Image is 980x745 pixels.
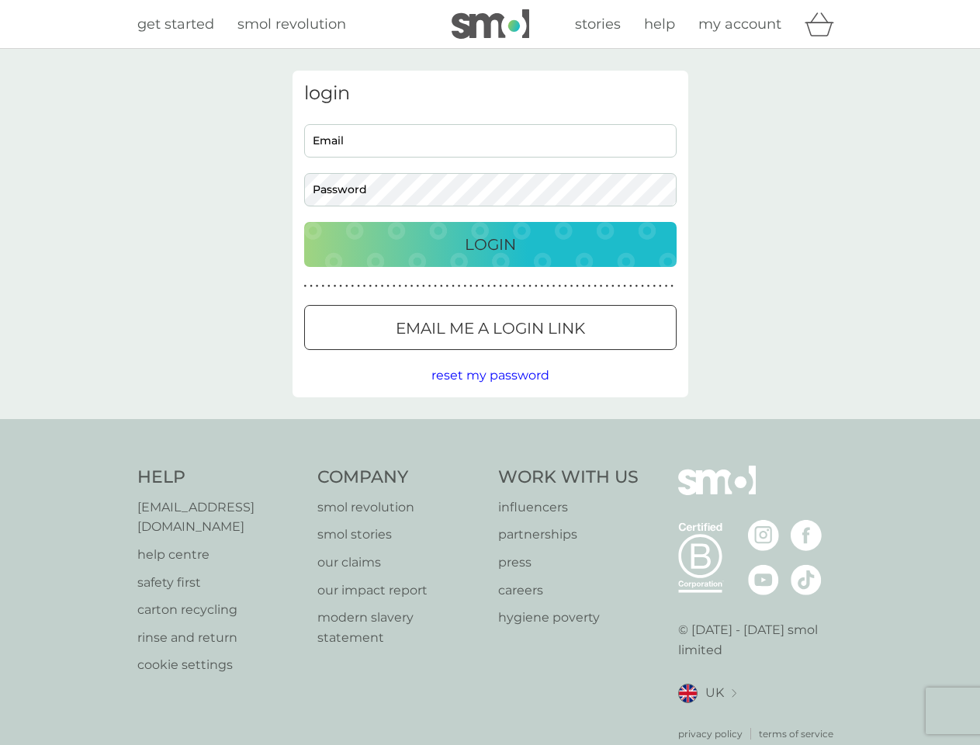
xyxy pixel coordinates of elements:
[499,282,502,290] p: ●
[678,726,743,741] a: privacy policy
[310,282,313,290] p: ●
[498,497,639,518] a: influencers
[137,497,303,537] p: [EMAIL_ADDRESS][DOMAIN_NAME]
[678,466,756,518] img: smol
[393,282,396,290] p: ●
[369,282,372,290] p: ●
[611,282,615,290] p: ●
[635,282,639,290] p: ●
[732,689,736,698] img: select a new location
[327,282,331,290] p: ●
[339,282,342,290] p: ●
[317,580,483,601] a: our impact report
[644,16,675,33] span: help
[431,366,549,386] button: reset my password
[304,82,677,105] h3: login
[498,553,639,573] a: press
[440,282,443,290] p: ●
[748,564,779,595] img: visit the smol Youtube page
[748,520,779,551] img: visit the smol Instagram page
[481,282,484,290] p: ●
[659,282,662,290] p: ●
[493,282,497,290] p: ●
[600,282,603,290] p: ●
[137,628,303,648] a: rinse and return
[552,282,556,290] p: ●
[416,282,419,290] p: ●
[452,9,529,39] img: smol
[644,13,675,36] a: help
[321,282,324,290] p: ●
[678,620,843,660] p: © [DATE] - [DATE] smol limited
[564,282,567,290] p: ●
[469,282,473,290] p: ●
[452,282,455,290] p: ●
[137,573,303,593] a: safety first
[618,282,621,290] p: ●
[511,282,514,290] p: ●
[431,368,549,383] span: reset my password
[137,466,303,490] h4: Help
[375,282,378,290] p: ●
[698,16,781,33] span: my account
[381,282,384,290] p: ●
[386,282,390,290] p: ●
[351,282,355,290] p: ●
[476,282,479,290] p: ●
[805,9,843,40] div: basket
[317,466,483,490] h4: Company
[570,282,573,290] p: ●
[665,282,668,290] p: ●
[653,282,656,290] p: ●
[498,580,639,601] a: careers
[546,282,549,290] p: ●
[317,608,483,647] a: modern slavery statement
[434,282,437,290] p: ●
[582,282,585,290] p: ●
[498,466,639,490] h4: Work With Us
[458,282,461,290] p: ●
[410,282,414,290] p: ●
[576,282,579,290] p: ●
[588,282,591,290] p: ●
[396,316,585,341] p: Email me a login link
[487,282,490,290] p: ●
[404,282,407,290] p: ●
[498,608,639,628] p: hygiene poverty
[399,282,402,290] p: ●
[317,497,483,518] a: smol revolution
[641,282,644,290] p: ●
[541,282,544,290] p: ●
[647,282,650,290] p: ●
[759,726,833,741] a: terms of service
[137,655,303,675] a: cookie settings
[304,305,677,350] button: Email me a login link
[137,13,214,36] a: get started
[517,282,520,290] p: ●
[316,282,319,290] p: ●
[678,684,698,703] img: UK flag
[575,13,621,36] a: stories
[428,282,431,290] p: ●
[705,683,724,703] span: UK
[357,282,360,290] p: ●
[670,282,674,290] p: ●
[237,16,346,33] span: smol revolution
[791,520,822,551] img: visit the smol Facebook page
[317,553,483,573] a: our claims
[605,282,608,290] p: ●
[498,525,639,545] a: partnerships
[137,600,303,620] p: carton recycling
[698,13,781,36] a: my account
